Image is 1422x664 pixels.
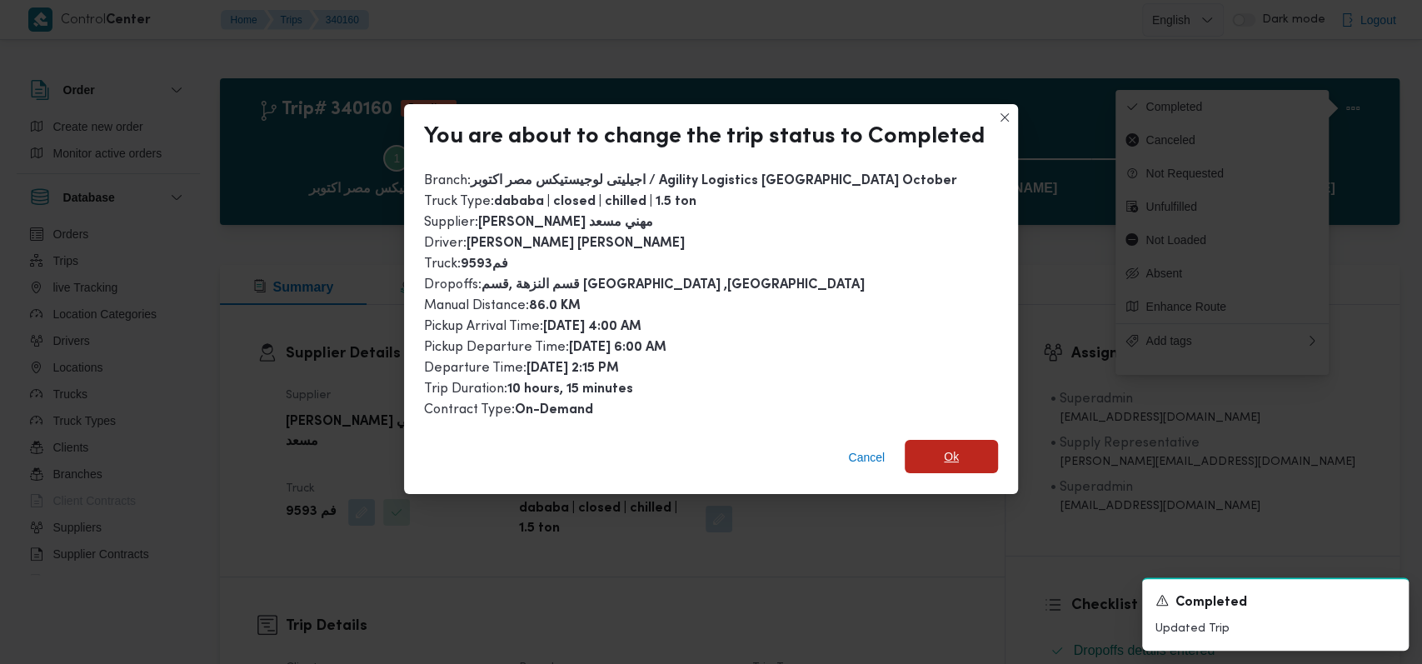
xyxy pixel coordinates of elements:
button: Cancel [841,441,891,474]
span: Truck : [424,257,508,271]
span: Manual Distance : [424,299,581,312]
div: Notification [1155,592,1395,613]
span: Branch : [424,174,957,187]
span: Cancel [848,447,885,467]
b: [DATE] 4:00 AM [543,321,641,333]
b: [DATE] 6:00 AM [569,342,666,354]
span: Completed [1175,593,1247,613]
b: dababa | closed | chilled | 1.5 ton [494,196,696,208]
span: Departure Time : [424,362,619,375]
span: Pickup Arrival Time : [424,320,641,333]
b: اجيليتى لوجيستيكس مصر اكتوبر / Agility Logistics [GEOGRAPHIC_DATA] October [471,175,957,187]
span: Trip Duration : [424,382,633,396]
div: You are about to change the trip status to Completed [424,124,985,151]
span: Truck Type : [424,195,696,208]
span: Ok [944,447,959,467]
b: [DATE] 2:15 PM [526,362,619,375]
button: Ok [905,440,998,473]
b: 10 hours, 15 minutes [507,383,633,396]
b: قسم النزهة ,قسم [GEOGRAPHIC_DATA] ,[GEOGRAPHIC_DATA] [481,279,865,292]
b: 86.0 KM [529,300,581,312]
button: Closes this modal window [995,107,1015,127]
span: Driver : [424,237,685,250]
span: Pickup Departure Time : [424,341,666,354]
p: Updated Trip [1155,620,1395,637]
span: Contract Type : [424,403,593,417]
b: [PERSON_NAME] مهني مسعد [478,217,653,229]
b: On-Demand [515,404,593,417]
span: Supplier : [424,216,653,229]
b: فم9593 [461,258,508,271]
b: [PERSON_NAME] [PERSON_NAME] [467,237,685,250]
span: Dropoffs : [424,278,865,292]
